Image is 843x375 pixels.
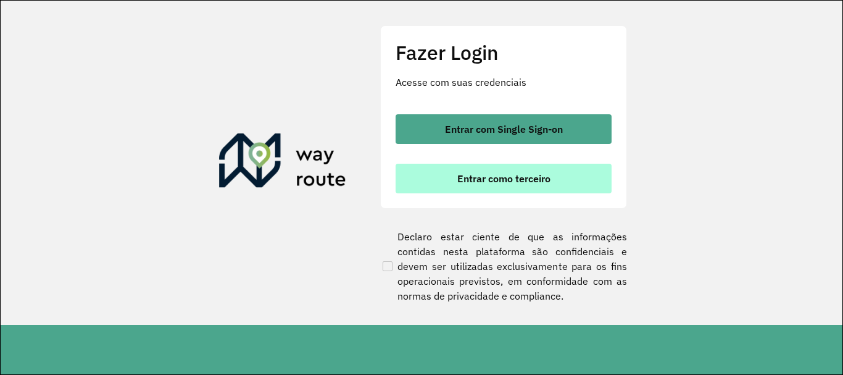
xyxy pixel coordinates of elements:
[396,164,612,193] button: button
[445,124,563,134] span: Entrar com Single Sign-on
[396,41,612,64] h2: Fazer Login
[396,114,612,144] button: button
[380,229,627,303] label: Declaro estar ciente de que as informações contidas nesta plataforma são confidenciais e devem se...
[396,75,612,90] p: Acesse com suas credenciais
[219,133,346,193] img: Roteirizador AmbevTech
[457,174,550,183] span: Entrar como terceiro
